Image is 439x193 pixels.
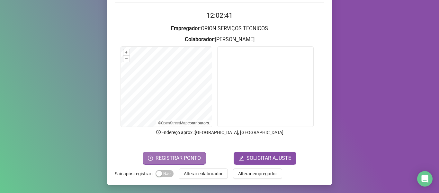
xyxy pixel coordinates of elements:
[156,154,201,162] span: REGISTRAR PONTO
[417,171,433,187] div: Open Intercom Messenger
[184,170,223,177] span: Alterar colaborador
[156,129,161,135] span: info-circle
[115,24,324,33] h3: : ORION SERVIÇOS TECNICOS
[115,129,324,136] p: Endereço aprox. : [GEOGRAPHIC_DATA], [GEOGRAPHIC_DATA]
[115,35,324,44] h3: : [PERSON_NAME]
[233,169,282,179] button: Alterar empregador
[234,152,296,165] button: editSOLICITAR AJUSTE
[161,121,188,125] a: OpenStreetMap
[148,156,153,161] span: clock-circle
[171,25,200,32] strong: Empregador
[158,121,210,125] li: © contributors.
[179,169,228,179] button: Alterar colaborador
[123,56,130,62] button: –
[185,36,214,43] strong: Colaborador
[239,156,244,161] span: edit
[206,12,233,19] time: 12:02:41
[238,170,277,177] span: Alterar empregador
[115,169,156,179] label: Sair após registrar
[123,49,130,55] button: +
[246,154,291,162] span: SOLICITAR AJUSTE
[143,152,206,165] button: REGISTRAR PONTO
